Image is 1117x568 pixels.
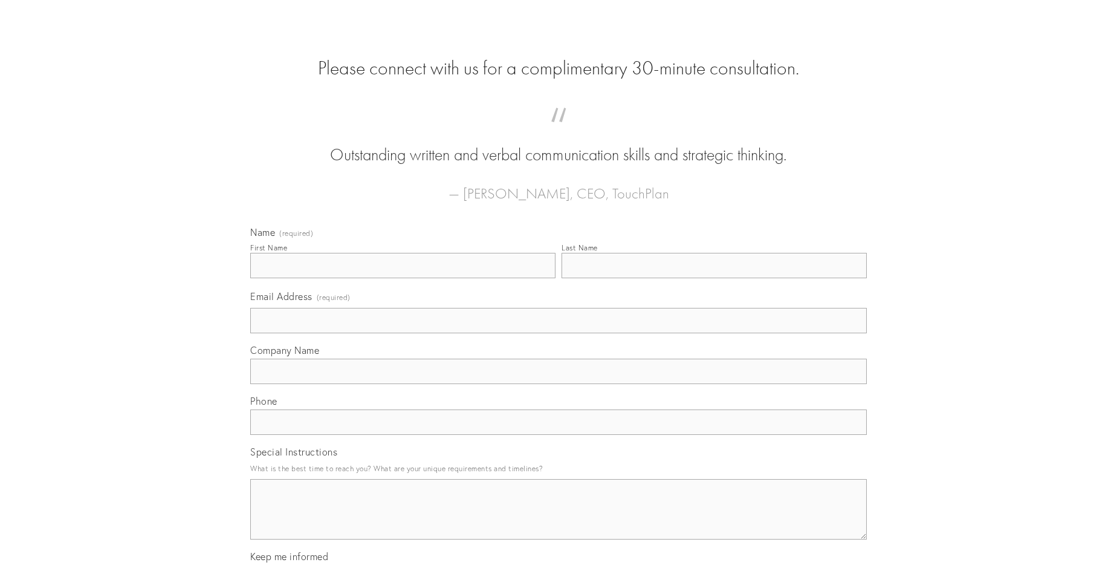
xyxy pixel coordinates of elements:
div: First Name [250,243,287,252]
span: Email Address [250,290,312,302]
div: Last Name [562,243,598,252]
span: (required) [317,289,351,305]
span: Keep me informed [250,550,328,563]
span: “ [270,120,847,143]
figcaption: — [PERSON_NAME], CEO, TouchPlan [270,167,847,206]
p: What is the best time to reach you? What are your unique requirements and timelines? [250,460,867,477]
span: (required) [279,230,313,237]
span: Name [250,226,275,238]
span: Company Name [250,344,319,356]
blockquote: Outstanding written and verbal communication skills and strategic thinking. [270,120,847,167]
span: Special Instructions [250,446,337,458]
h2: Please connect with us for a complimentary 30-minute consultation. [250,57,867,80]
span: Phone [250,395,277,407]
